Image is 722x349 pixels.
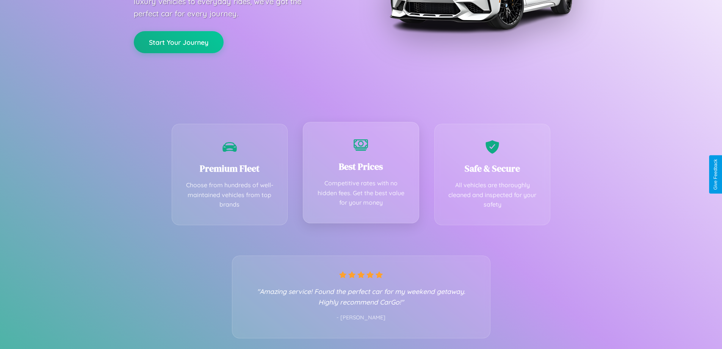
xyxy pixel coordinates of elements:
p: All vehicles are thoroughly cleaned and inspected for your safety [446,180,539,210]
p: "Amazing service! Found the perfect car for my weekend getaway. Highly recommend CarGo!" [247,286,475,307]
h3: Premium Fleet [183,162,276,175]
h3: Best Prices [315,160,407,173]
div: Give Feedback [713,159,718,190]
button: Start Your Journey [134,31,224,53]
p: Choose from hundreds of well-maintained vehicles from top brands [183,180,276,210]
p: - [PERSON_NAME] [247,313,475,323]
p: Competitive rates with no hidden fees. Get the best value for your money [315,178,407,208]
h3: Safe & Secure [446,162,539,175]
